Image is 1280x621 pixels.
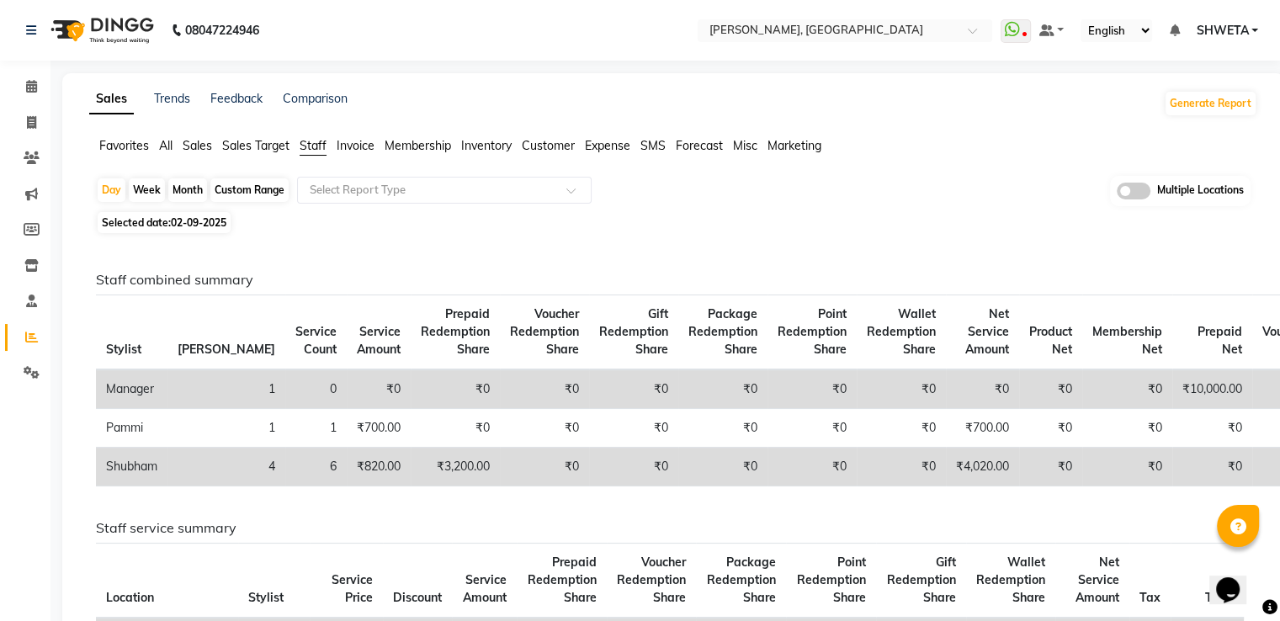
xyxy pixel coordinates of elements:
span: Favorites [99,138,149,153]
span: SHWETA [1196,22,1248,40]
h6: Staff service summary [96,520,1244,536]
td: ₹0 [411,409,500,448]
td: ₹0 [1019,409,1082,448]
span: Net Service Amount [1076,555,1119,605]
td: 1 [285,409,347,448]
span: Forecast [676,138,723,153]
td: ₹0 [1082,409,1172,448]
h6: Staff combined summary [96,272,1244,288]
span: Multiple Locations [1157,183,1244,199]
td: ₹0 [1172,409,1252,448]
td: 0 [285,369,347,409]
span: SMS [640,138,666,153]
td: ₹0 [767,369,857,409]
span: Point Redemption Share [797,555,866,605]
span: [PERSON_NAME] [178,342,275,357]
td: ₹0 [1082,448,1172,486]
td: ₹0 [411,369,500,409]
td: 1 [167,369,285,409]
span: Wallet Redemption Share [867,306,936,357]
span: Service Amount [463,572,507,605]
span: Staff [300,138,327,153]
td: ₹0 [500,369,589,409]
td: ₹0 [347,369,411,409]
a: Feedback [210,91,263,106]
span: Discount [393,590,442,605]
span: Inventory [461,138,512,153]
td: ₹0 [678,369,767,409]
span: All [159,138,173,153]
a: Comparison [283,91,348,106]
span: Product Net [1029,324,1072,357]
td: ₹0 [589,369,678,409]
span: Misc [733,138,757,153]
td: ₹0 [767,448,857,486]
span: Prepaid Redemption Share [528,555,597,605]
td: 1 [167,409,285,448]
td: ₹0 [589,448,678,486]
span: Service Count [295,324,337,357]
td: ₹700.00 [946,409,1019,448]
span: Sales Target [222,138,289,153]
td: 6 [285,448,347,486]
td: ₹700.00 [347,409,411,448]
td: ₹0 [857,409,946,448]
td: ₹0 [500,448,589,486]
span: Wallet Redemption Share [976,555,1045,605]
td: ₹3,200.00 [411,448,500,486]
span: Prepaid Net [1198,324,1242,357]
b: 08047224946 [185,7,259,54]
td: ₹0 [589,409,678,448]
td: Shubham [96,448,167,486]
td: ₹0 [946,369,1019,409]
span: Prepaid Redemption Share [421,306,490,357]
td: ₹10,000.00 [1172,369,1252,409]
a: Sales [89,84,134,114]
div: Day [98,178,125,202]
span: Expense [585,138,630,153]
div: Month [168,178,207,202]
span: 02-09-2025 [171,216,226,229]
td: Manager [96,369,167,409]
span: Selected date: [98,212,231,233]
td: ₹0 [500,409,589,448]
td: ₹4,020.00 [946,448,1019,486]
span: Sales [183,138,212,153]
td: ₹0 [1019,448,1082,486]
span: Stylist [106,342,141,357]
span: Voucher Redemption Share [617,555,686,605]
span: Package Redemption Share [707,555,776,605]
div: Custom Range [210,178,289,202]
td: ₹0 [767,409,857,448]
td: ₹0 [857,369,946,409]
span: Tax [1139,590,1160,605]
a: Trends [154,91,190,106]
span: Customer [522,138,575,153]
span: Point Redemption Share [778,306,847,357]
span: Voucher Redemption Share [510,306,579,357]
span: Gift Redemption Share [887,555,956,605]
span: Net Service Amount [965,306,1009,357]
button: Generate Report [1166,92,1256,115]
iframe: chat widget [1209,554,1263,604]
span: Gift Redemption Share [599,306,668,357]
td: ₹0 [1082,369,1172,409]
span: Invoice [337,138,374,153]
span: Stylist [248,590,284,605]
td: ₹0 [857,448,946,486]
span: Location [106,590,154,605]
td: Pammi [96,409,167,448]
span: Marketing [767,138,821,153]
td: ₹0 [678,409,767,448]
span: Total [1205,590,1234,605]
span: Membership Net [1092,324,1162,357]
div: Week [129,178,165,202]
td: 4 [167,448,285,486]
img: logo [43,7,158,54]
td: ₹0 [1019,369,1082,409]
td: ₹0 [1172,448,1252,486]
span: Membership [385,138,451,153]
span: Package Redemption Share [688,306,757,357]
span: Service Amount [357,324,401,357]
td: ₹820.00 [347,448,411,486]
